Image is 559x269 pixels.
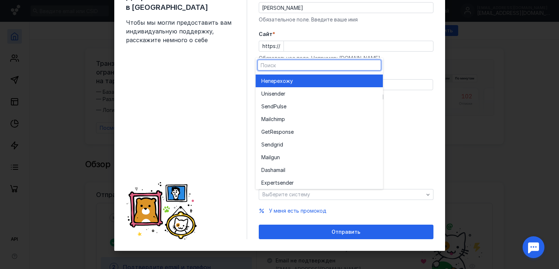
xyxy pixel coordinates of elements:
[261,154,271,161] span: Mail
[261,103,284,110] span: SendPuls
[255,75,383,87] button: Неперехожу
[255,164,383,176] button: Dashamail
[268,77,293,85] span: перехожу
[269,207,326,214] button: У меня есть промокод
[259,16,433,23] div: Обязательное поле. Введите ваше имя
[126,18,235,44] span: Чтобы мы могли предоставить вам индивидуальную поддержку, расскажите немного о себе
[261,116,282,123] span: Mailchim
[284,90,285,97] span: r
[255,87,383,100] button: Unisender
[255,176,383,189] button: Expertsender
[255,138,383,151] button: Sendgrid
[282,116,285,123] span: p
[261,128,265,136] span: G
[259,189,433,200] button: Выберите систему
[255,73,383,189] div: grid
[258,60,381,70] input: Поиск
[271,154,280,161] span: gun
[255,151,383,164] button: Mailgun
[284,166,285,174] span: l
[255,113,383,125] button: Mailchimp
[332,229,360,235] span: Отправить
[261,77,268,85] span: Не
[259,55,433,62] div: Обязательное поле. Например: [DOMAIN_NAME]
[267,179,294,186] span: pertsender
[261,141,279,148] span: Sendgr
[255,100,383,113] button: SendPulse
[261,179,267,186] span: Ex
[261,166,284,174] span: Dashamai
[259,31,273,38] span: Cайт
[262,191,310,197] span: Выберите систему
[284,103,286,110] span: e
[255,125,383,138] button: GetResponse
[259,225,433,239] button: Отправить
[269,208,326,214] span: У меня есть промокод
[265,128,294,136] span: etResponse
[279,141,283,148] span: id
[261,90,284,97] span: Unisende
